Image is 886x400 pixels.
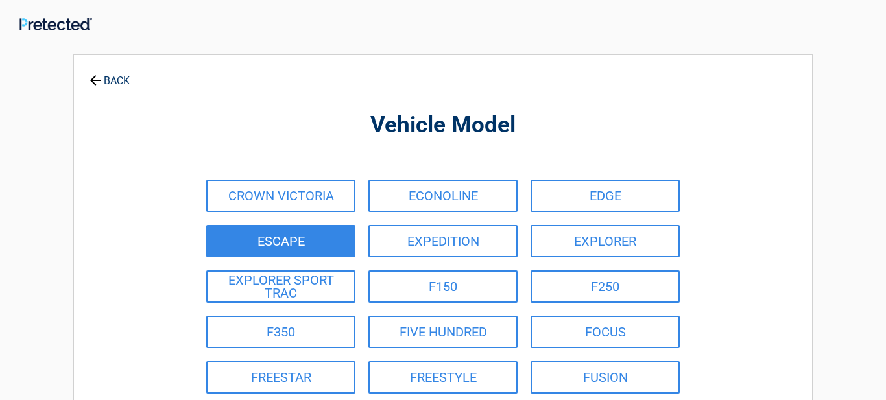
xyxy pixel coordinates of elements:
[206,180,355,212] a: CROWN VICTORIA
[368,270,518,303] a: F150
[531,180,680,212] a: EDGE
[368,316,518,348] a: FIVE HUNDRED
[87,64,132,86] a: BACK
[531,225,680,257] a: EXPLORER
[206,270,355,303] a: EXPLORER SPORT TRAC
[19,18,92,30] img: Main Logo
[368,225,518,257] a: EXPEDITION
[206,361,355,394] a: FREESTAR
[531,316,680,348] a: FOCUS
[206,225,355,257] a: ESCAPE
[531,361,680,394] a: FUSION
[531,270,680,303] a: F250
[368,361,518,394] a: FREESTYLE
[206,316,355,348] a: F350
[145,110,741,141] h2: Vehicle Model
[368,180,518,212] a: ECONOLINE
